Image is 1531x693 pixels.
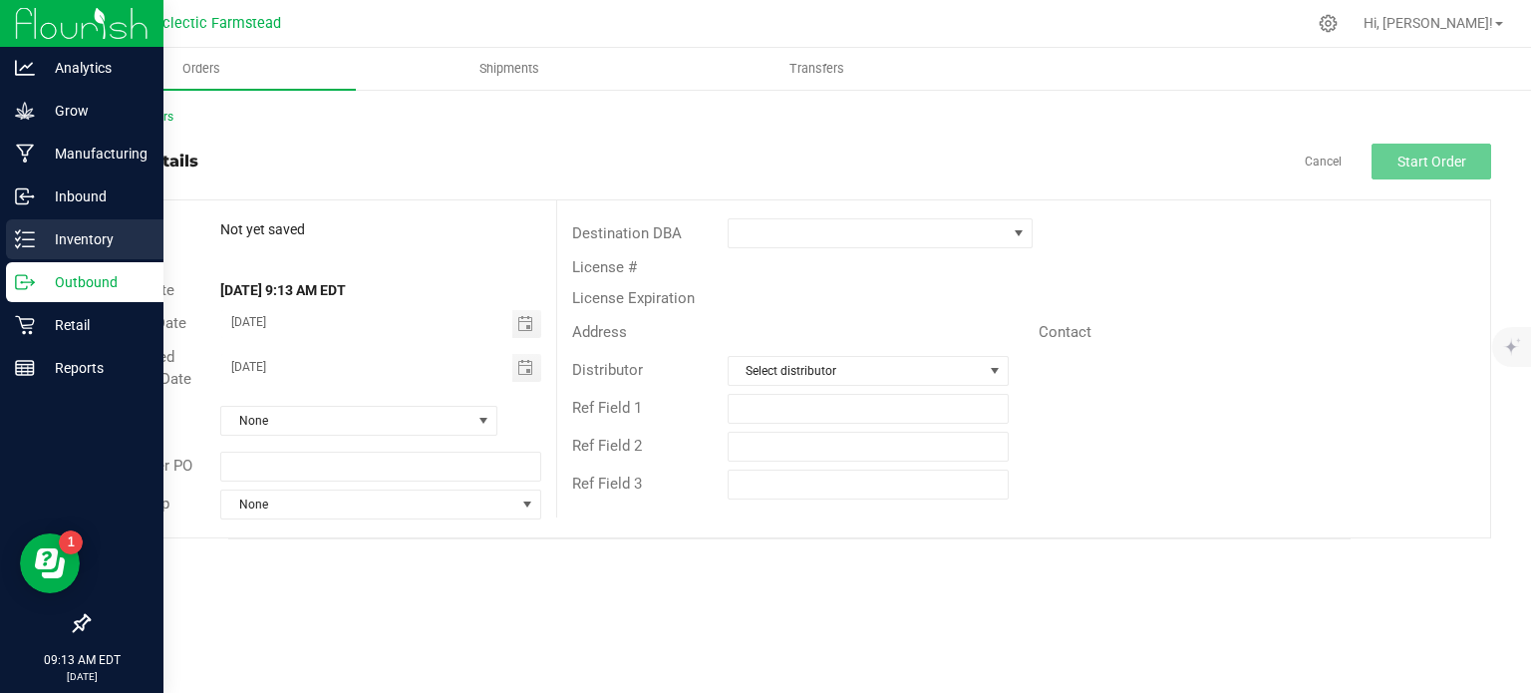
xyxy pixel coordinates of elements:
span: Not yet saved [220,221,305,237]
span: Ref Field 1 [572,399,642,417]
span: Toggle calendar [512,310,541,338]
inline-svg: Manufacturing [15,144,35,164]
a: Cancel [1305,154,1342,171]
inline-svg: Reports [15,358,35,378]
span: None [221,407,471,435]
span: Destination DBA [572,224,682,242]
span: The Eclectic Farmstead [126,15,281,32]
inline-svg: Analytics [15,58,35,78]
p: Manufacturing [35,142,154,166]
inline-svg: Inbound [15,186,35,206]
span: Distributor [572,361,643,379]
button: Start Order [1372,144,1491,179]
p: Grow [35,99,154,123]
p: [DATE] [9,669,154,684]
inline-svg: Grow [15,101,35,121]
p: 09:13 AM EDT [9,651,154,669]
a: Transfers [663,48,971,90]
a: Shipments [356,48,664,90]
span: License # [572,258,637,276]
span: Start Order [1397,154,1466,170]
p: Analytics [35,56,154,80]
p: Reports [35,356,154,380]
span: Ref Field 3 [572,475,642,493]
inline-svg: Retail [15,315,35,335]
iframe: Resource center unread badge [59,530,83,554]
p: Inbound [35,184,154,208]
span: Toggle calendar [512,354,541,382]
span: None [221,491,514,519]
span: License Expiration [572,289,695,307]
span: Orders [155,60,247,78]
inline-svg: Inventory [15,229,35,249]
div: Manage settings [1316,14,1341,33]
strong: [DATE] 9:13 AM EDT [220,282,346,298]
inline-svg: Outbound [15,272,35,292]
a: Orders [48,48,356,90]
span: Ref Field 2 [572,437,642,455]
iframe: Resource center [20,533,80,593]
span: Hi, [PERSON_NAME]! [1364,15,1493,31]
p: Outbound [35,270,154,294]
span: Shipments [453,60,566,78]
p: Inventory [35,227,154,251]
span: Address [572,323,627,341]
span: Transfers [763,60,871,78]
span: Contact [1039,323,1091,341]
p: Retail [35,313,154,337]
span: Select distributor [729,357,983,385]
